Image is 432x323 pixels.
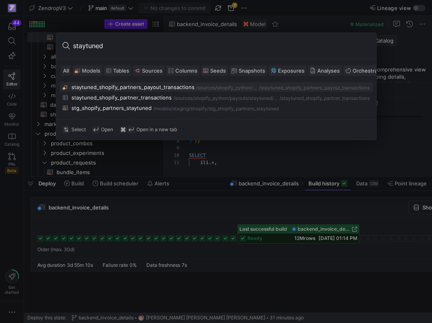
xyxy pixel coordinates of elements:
span: Analyses [317,67,340,74]
div: Open [92,126,113,133]
div: shopify_python/payouts/staytuned/staytuned_shopify_partners_payout_transactions [194,95,280,101]
div: /sources/ [196,85,217,91]
input: Search or run a command [73,39,370,52]
button: Orchestrations [343,65,392,76]
div: /stg_shopify_partners_staytuned [207,106,279,112]
span: Snapshots [239,67,265,74]
span: All [63,67,69,74]
span: Columns [175,67,197,74]
button: Tables [104,65,131,76]
div: stg_shopify_partners_staytuned [71,105,152,111]
button: Columns [166,65,199,76]
div: staging/shopify [172,106,207,112]
div: /staytuned_shopify_partner_transactions [280,95,370,101]
div: /models/ [153,106,172,112]
span: Models [82,67,100,74]
div: /sources/ [173,95,194,101]
div: staytuned_shopify_partner_transactions [71,94,172,101]
span: Tables [113,67,129,74]
button: Analyses [308,65,342,76]
button: Exposures [269,65,306,76]
div: /staytuned_shopify_partners_payout_transactions [259,85,370,91]
button: Models [73,65,102,76]
span: Seeds [210,67,226,74]
button: All [61,65,71,76]
span: ⌘ [120,126,127,133]
span: Sources [142,67,162,74]
div: Select [63,126,86,133]
div: Open in a new tab [120,126,177,133]
button: Seeds [201,65,228,76]
span: Exposures [278,67,304,74]
button: Snapshots [229,65,267,76]
div: staytuned_shopify_partners_payout_transactions [71,84,195,90]
button: Sources [133,65,164,76]
div: shopify_python/payouts/staytuned [217,85,259,91]
span: Orchestrations [353,67,390,74]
